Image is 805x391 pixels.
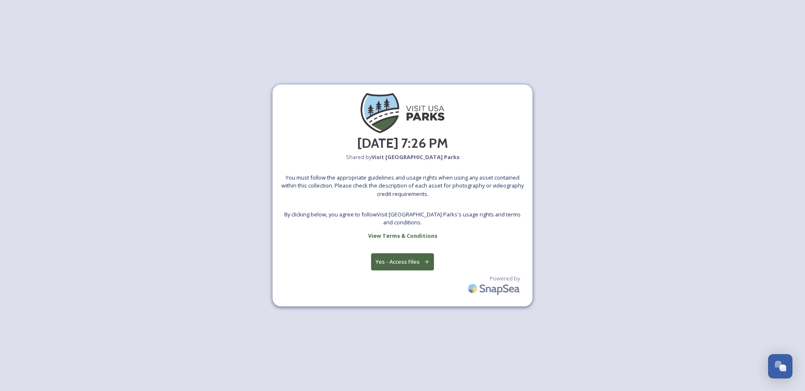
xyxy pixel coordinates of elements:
img: VUP_Horizontal_Color-585x282.png [361,93,444,133]
h2: [DATE] 7:26 PM [357,133,448,153]
button: Yes - Access Files [371,253,434,270]
strong: View Terms & Conditions [368,232,437,239]
button: Open Chat [768,354,792,378]
a: View Terms & Conditions [368,231,437,241]
img: SnapSea Logo [465,279,524,298]
strong: Visit [GEOGRAPHIC_DATA] Parks [371,153,460,161]
span: You must follow the appropriate guidelines and usage rights when using any asset contained within... [281,174,524,198]
span: Powered by [490,275,520,283]
span: By clicking below, you agree to follow Visit [GEOGRAPHIC_DATA] Parks 's usage rights and terms an... [281,211,524,226]
span: Shared by [346,153,460,161]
